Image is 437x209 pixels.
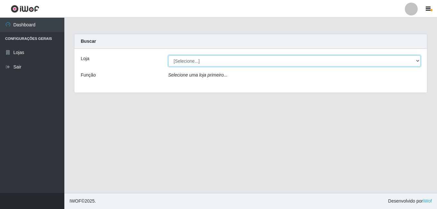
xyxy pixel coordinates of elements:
[423,198,432,204] a: iWof
[11,5,39,13] img: CoreUI Logo
[168,72,228,77] i: Selecione uma loja primeiro...
[81,72,96,78] label: Função
[81,55,89,62] label: Loja
[388,198,432,204] span: Desenvolvido por
[70,198,96,204] span: © 2025 .
[81,39,96,44] strong: Buscar
[70,198,81,204] span: IWOF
